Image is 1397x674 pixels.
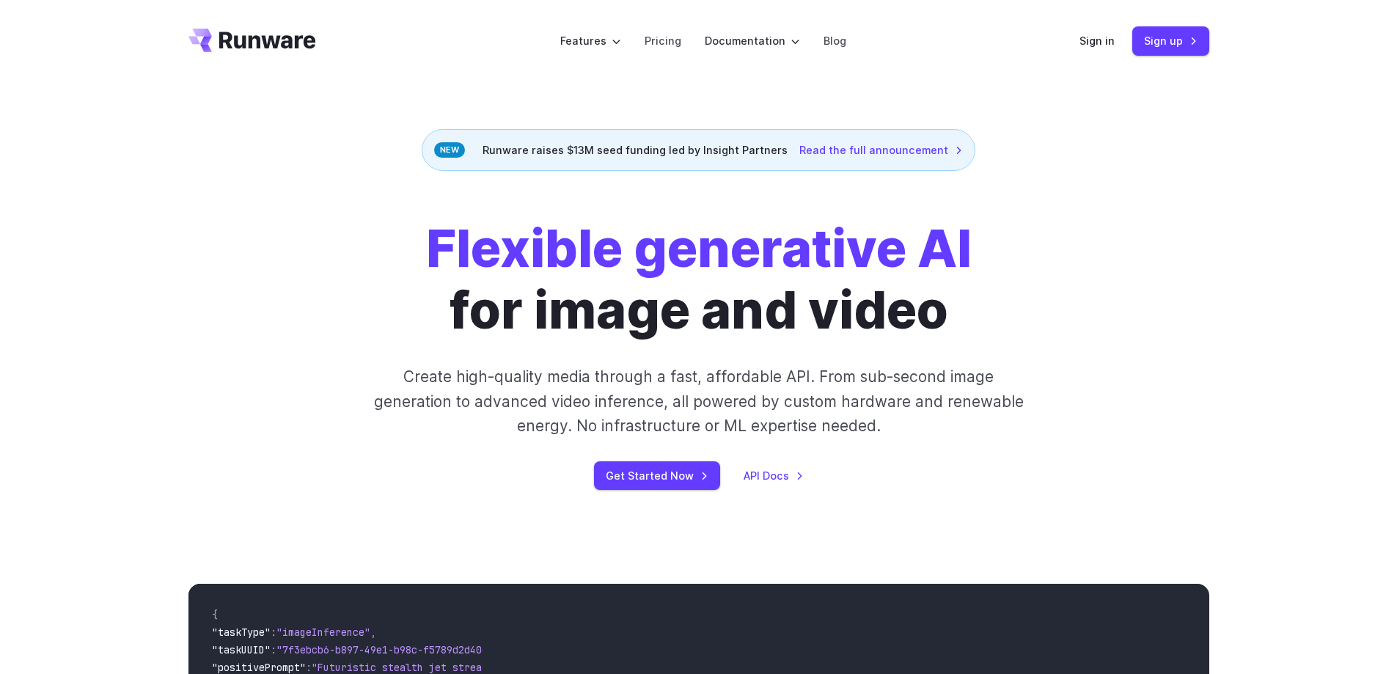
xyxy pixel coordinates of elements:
[560,32,621,49] label: Features
[276,626,370,639] span: "imageInference"
[312,661,846,674] span: "Futuristic stealth jet streaking through a neon-lit cityscape with glowing purple exhaust"
[271,626,276,639] span: :
[188,29,316,52] a: Go to /
[705,32,800,49] label: Documentation
[212,608,218,621] span: {
[594,461,720,490] a: Get Started Now
[799,142,963,158] a: Read the full announcement
[212,643,271,656] span: "taskUUID"
[276,643,499,656] span: "7f3ebcb6-b897-49e1-b98c-f5789d2d40d7"
[824,32,846,49] a: Blog
[306,661,312,674] span: :
[370,626,376,639] span: ,
[1079,32,1115,49] a: Sign in
[212,661,306,674] span: "positivePrompt"
[426,217,972,279] strong: Flexible generative AI
[1132,26,1209,55] a: Sign up
[212,626,271,639] span: "taskType"
[744,467,804,484] a: API Docs
[645,32,681,49] a: Pricing
[372,365,1025,438] p: Create high-quality media through a fast, affordable API. From sub-second image generation to adv...
[422,129,975,171] div: Runware raises $13M seed funding led by Insight Partners
[426,218,972,341] h1: for image and video
[271,643,276,656] span: :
